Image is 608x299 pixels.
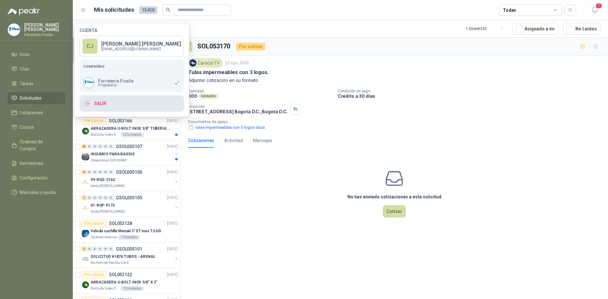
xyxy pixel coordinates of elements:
[8,63,65,75] a: Chat
[94,5,134,15] h1: Mis solicitudes
[503,7,516,14] div: Todas
[91,254,155,260] p: SOLICITUD #1876 TUBOS - ARENAL
[199,94,218,99] div: Unidades
[82,143,179,163] a: 20 0 0 0 0 0 GSOL005107[DATE] Company LogoINSUMOS PARA BASSISOleaginosas [GEOGRAPHIC_DATA][PERSON...
[20,124,34,131] span: Cotizar
[8,172,65,184] a: Configuración
[466,24,507,34] div: 1 - 50 de 8330
[73,217,180,243] a: Por cotizarSOL053128[DATE] Company LogoValvula cuchilla Manual 3" ET inox T/LUGCartones America1 ...
[188,69,269,76] p: Tulas impermeables con 3 logos.
[20,174,47,181] span: Configuración
[8,24,20,36] img: Company Logo
[82,144,86,149] div: 20
[20,95,41,102] span: Solicitudes
[118,235,140,240] div: 1 Unidades
[188,77,600,84] p: Adjuntar cotización en su formato
[167,221,178,227] p: [DATE]
[167,195,178,201] p: [DATE]
[109,119,132,123] p: SOL053166
[167,144,178,150] p: [DATE]
[91,228,161,234] p: Valvula cuchilla Manual 3" ET inox T/LUG
[103,247,108,251] div: 0
[120,132,144,137] div: 20 Unidades
[347,193,441,200] h3: No has enviado cotizaciones a esta solicitud
[188,58,223,68] div: Caracol TV
[139,6,157,14] span: 15458
[338,93,605,99] p: Crédito a 30 días
[98,144,103,149] div: 0
[87,170,92,174] div: 0
[82,271,106,278] div: Por cotizar
[188,137,214,144] div: Cotizaciones
[82,153,89,160] img: Company Logo
[24,23,65,32] p: [PERSON_NAME] [PERSON_NAME]
[103,196,108,200] div: 0
[20,65,29,72] span: Chat
[91,235,117,240] p: Cartones America
[116,247,142,251] p: GSOL005101
[82,230,89,237] img: Company Logo
[8,186,65,198] a: Manuales y ayuda
[84,78,94,88] img: Company Logo
[91,209,125,214] p: Santa [PERSON_NAME]
[120,286,144,291] div: 10 Unidades
[98,247,103,251] div: 0
[82,281,89,289] img: Company Logo
[83,64,180,69] h5: Compañías
[116,144,142,149] p: GSOL005107
[563,23,600,35] button: No Leídos
[8,121,65,133] a: Cotizar
[595,3,602,9] span: 1
[109,272,132,277] p: SOL053122
[79,36,184,57] a: CJ[PERSON_NAME] [PERSON_NAME][EMAIL_ADDRESS][DOMAIN_NAME]
[92,196,97,200] div: 0
[82,170,86,174] div: 6
[82,255,89,263] img: Company Logo
[116,170,142,174] p: GSOL005106
[91,286,119,291] p: BioCosta Green Energy S.A.S
[512,23,558,35] button: Asignado a mi
[103,170,108,174] div: 0
[82,178,89,186] img: Company Logo
[109,170,113,174] div: 0
[103,144,108,149] div: 0
[98,83,134,87] span: Propietario
[98,170,103,174] div: 0
[91,151,135,157] p: INSUMOS PARA BASSIS
[109,196,113,200] div: 0
[91,279,157,285] p: ABRAZADERA U-BOLT INOX 3/8" X 3"
[20,138,59,152] span: Órdenes de Compra
[116,196,142,200] p: GSOL005105
[91,158,130,163] p: Oleaginosas [GEOGRAPHIC_DATA][PERSON_NAME]
[225,60,249,66] p: 22 ago, 2025
[8,8,40,15] img: Logo peakr
[73,268,180,294] a: Por cotizarSOL053122[DATE] Company LogoABRAZADERA U-BOLT INOX 3/8" X 3"BioCosta Green Energy S.A....
[98,196,103,200] div: 0
[109,144,113,149] div: 0
[82,204,89,212] img: Company Logo
[82,245,179,265] a: 2 0 0 0 0 0 GSOL005101[DATE] Company LogoSOLICITUD #1876 TUBOS - ARENALRio Fertil del Pacífico S....
[20,80,34,87] span: Tareas
[87,144,92,149] div: 0
[236,43,265,50] div: Por cotizar
[188,124,266,131] button: tulas impermeables con 3 logos.docx
[188,120,605,124] p: Documentos de apoyo
[82,168,179,189] a: 6 0 0 0 0 0 GSOL005106[DATE] Company Logo99-RQG-2162Santa [PERSON_NAME]
[8,107,65,119] a: Licitaciones
[24,33,65,37] p: Ferreteria Fivalle
[82,194,179,214] a: 1 0 0 0 0 0 GSOL005105[DATE] Company Logo01-RQP-9175Santa [PERSON_NAME]
[109,221,132,226] p: SOL053128
[167,272,178,278] p: [DATE]
[82,39,98,54] div: CJ
[188,89,332,93] p: Cantidad
[98,79,134,83] p: Ferreteria Fivalle
[101,47,181,51] p: [EMAIL_ADDRESS][DOMAIN_NAME]
[338,89,605,93] p: Condición de pago
[92,247,97,251] div: 0
[8,78,65,90] a: Tareas
[87,247,92,251] div: 0
[91,184,125,189] p: Santa [PERSON_NAME]
[91,260,129,265] p: Rio Fertil del Pacífico S.A.S.
[109,247,113,251] div: 0
[167,169,178,175] p: [DATE]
